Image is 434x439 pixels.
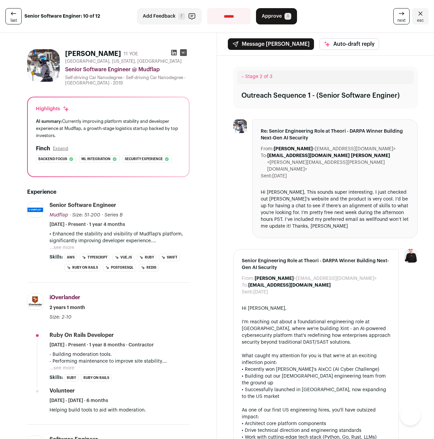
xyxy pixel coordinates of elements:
li: Ruby [137,254,156,261]
dt: Sent: [261,173,272,179]
span: last [11,18,17,23]
span: Security experience [125,156,163,163]
dt: Sent: [242,289,253,295]
div: Self-driving Car Nanodegree - Self-driving Car Nanodegree - [GEOGRAPHIC_DATA] - 2019 [65,75,190,86]
span: Backend focus [38,156,67,163]
span: [GEOGRAPHIC_DATA], [US_STATE], [GEOGRAPHIC_DATA] [65,59,182,64]
b: [PERSON_NAME] [274,147,313,151]
img: 758ad550ee92c1c7d8131691871f4ac3d6c579fb696afa8e0278c6b5508b1748.jpg [27,294,43,309]
span: A [284,13,291,20]
div: Hi [PERSON_NAME], This sounds super interesting. I just checked out [PERSON_NAME]’s website and t... [261,189,409,230]
dd: <[PERSON_NAME][EMAIL_ADDRESS][PERSON_NAME][DOMAIN_NAME]> [267,152,409,173]
b: [EMAIL_ADDRESS][DOMAIN_NAME] [267,153,350,158]
span: Approve [262,13,282,20]
span: Add Feedback [143,13,176,20]
dd: <[EMAIL_ADDRESS][DOMAIN_NAME]> [255,275,377,282]
span: iOverlander [50,295,80,300]
h2: Finch [36,145,50,153]
span: · [102,212,103,218]
span: Re: Senior Engineering Role at Theori - DARPA Winner Building Next-Gen AI Security [261,128,409,141]
dd: [DATE] [253,289,268,295]
li: Swift [159,254,180,261]
img: 9240684-medium_jpg [404,249,418,263]
span: Senior Engineering Role at Theori - DARPA Winner Building Next-Gen AI Security [242,257,390,271]
a: Close [412,8,429,24]
b: [PERSON_NAME] [351,153,390,158]
li: TypeScript [80,254,110,261]
img: 00c2469c2597efe7aaaf4c11a4249d20e6054080776a25f1b0c96a1b696d5036.jpg [233,119,247,133]
button: Auto-draft reply [319,38,379,50]
dd: <[EMAIL_ADDRESS][DOMAIN_NAME]> [274,146,396,152]
span: [DATE] - [DATE] · 6 months [50,397,108,404]
button: ...see more [50,244,74,251]
p: Helping build tools to aid with moderation. [50,407,190,414]
dt: To: [261,152,267,173]
b: [PERSON_NAME] [255,276,294,281]
span: Series B [104,213,123,217]
h2: Experience [27,188,190,196]
div: Ruby on Rails Developer [50,331,114,339]
span: [DATE] - Present · 1 year 4 months [50,221,125,228]
p: - Building moderation tools. [50,351,190,358]
li: Ruby [64,374,78,382]
span: – [241,74,244,79]
strong: Senior Software Enginer: 10 of 12 [24,13,100,20]
img: 210b3fc0ece1b704701eb7c35fcce20f644ae253c7ad5a1326b3ac94b5a802f7.jpg [27,208,43,212]
div: Outreach Sequence 1 - (Senior Software Enginer) [241,91,400,100]
li: Vue.js [113,254,134,261]
span: 2 years 1 month [50,304,85,311]
button: ...see more [50,365,74,371]
dt: To: [242,282,248,289]
div: Currently improving platform stability and developer experience at Mudflap, a growth-stage logist... [36,118,181,139]
p: • Enhanced the stability and visibility of Mudflap's platform, significantly improving developer ... [50,231,190,244]
button: Expand [53,146,68,151]
span: Skills: [50,374,63,381]
button: Message [PERSON_NAME] [228,38,314,50]
li: Ruby on Rails [81,374,112,382]
span: Stage 2 of 3 [245,74,272,79]
button: Approve A [256,8,297,24]
button: Add Feedback F [137,8,202,24]
div: Volunteer [50,387,75,395]
span: [DATE] - Present · 1 year 8 months · Contractor [50,342,154,348]
div: Highlights [36,106,70,112]
li: Redis [139,264,159,271]
span: Skills: [50,254,63,261]
a: last [5,8,22,24]
iframe: Help Scout Beacon - Open [400,405,420,425]
div: 11 YOE [124,51,138,57]
span: Size: 2-10 [50,315,72,320]
li: AWS [64,254,77,261]
div: Senior Software Engineer [50,202,116,209]
span: next [397,18,406,23]
span: F [178,13,185,20]
b: [EMAIL_ADDRESS][DOMAIN_NAME] [248,283,331,288]
dt: From: [242,275,255,282]
a: next [393,8,410,24]
span: esc [417,18,424,23]
span: Mudflap [50,213,68,217]
span: · Size: 51-200 [70,213,100,217]
div: Senior Software Engineer @ Mudflap [65,65,190,74]
h1: [PERSON_NAME] [65,49,121,59]
p: - Performing maintenance to improve site stability. [50,358,190,365]
dd: [DATE] [272,173,287,179]
span: AI summary: [36,119,62,123]
img: 00c2469c2597efe7aaaf4c11a4249d20e6054080776a25f1b0c96a1b696d5036.jpg [27,49,60,82]
li: Ruby on Rails [64,264,100,271]
dt: From: [261,146,274,152]
span: Ml integration [81,156,111,163]
li: PostgreSQL [103,264,136,271]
